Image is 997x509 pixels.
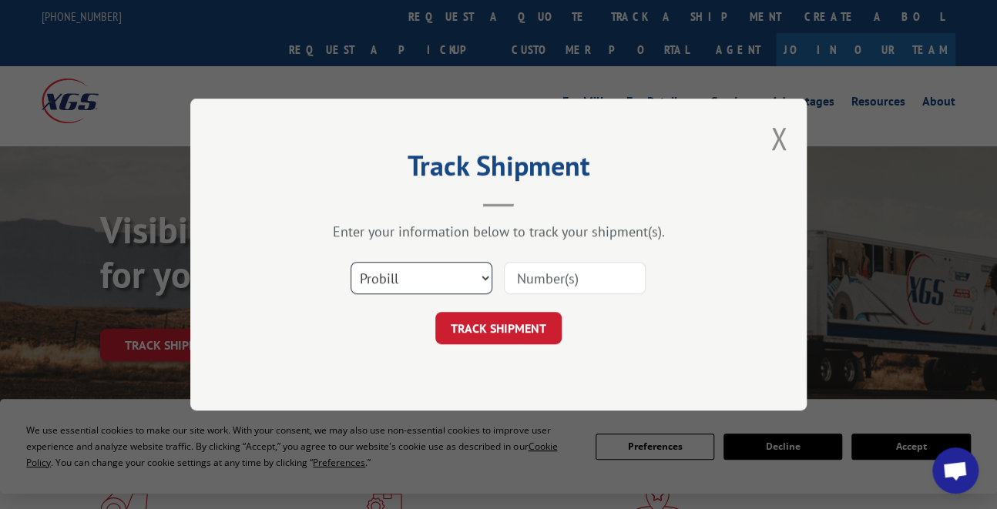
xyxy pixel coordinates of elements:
div: Open chat [932,447,979,494]
button: Close modal [770,118,787,159]
h2: Track Shipment [267,155,730,184]
button: TRACK SHIPMENT [435,312,562,344]
div: Enter your information below to track your shipment(s). [267,223,730,240]
input: Number(s) [504,262,646,294]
